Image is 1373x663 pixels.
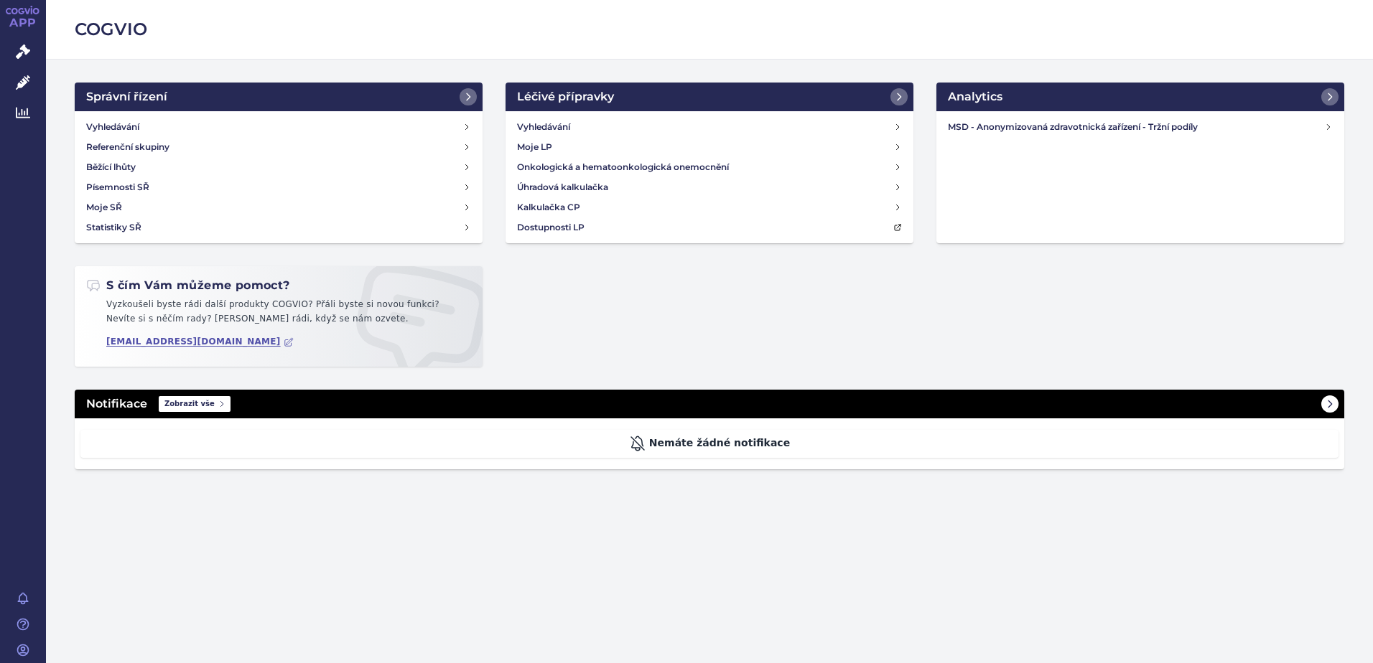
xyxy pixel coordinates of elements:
h4: Onkologická a hematoonkologická onemocnění [517,160,729,174]
h4: Moje LP [517,140,552,154]
a: MSD - Anonymizovaná zdravotnická zařízení - Tržní podíly [942,117,1339,137]
h2: Léčivé přípravky [517,88,614,105]
a: Analytics [936,83,1344,111]
a: Moje LP [511,137,908,157]
h2: S čím Vám můžeme pomoct? [86,278,290,293]
h4: MSD - Anonymizovaná zdravotnická zařízení - Tržní podíly [948,120,1324,134]
span: Zobrazit vše [159,396,231,412]
h2: Analytics [948,88,1002,105]
a: [EMAIL_ADDRESS][DOMAIN_NAME] [106,337,294,347]
h4: Statistiky SŘ [86,220,141,235]
a: Písemnosti SŘ [80,177,477,197]
h4: Úhradová kalkulačka [517,180,608,194]
a: Referenční skupiny [80,137,477,157]
h4: Referenční skupiny [86,140,169,154]
h4: Moje SŘ [86,200,122,215]
h4: Vyhledávání [86,120,139,134]
a: NotifikaceZobrazit vše [75,390,1344,418]
h4: Běžící lhůty [86,160,136,174]
a: Léčivé přípravky [506,83,913,111]
a: Dostupnosti LP [511,217,908,238]
a: Vyhledávání [80,117,477,137]
h2: Správní řízení [86,88,167,105]
h2: COGVIO [75,17,1344,42]
h4: Písemnosti SŘ [86,180,149,194]
a: Onkologická a hematoonkologická onemocnění [511,157,908,177]
a: Správní řízení [75,83,483,111]
a: Běžící lhůty [80,157,477,177]
h4: Vyhledávání [517,120,570,134]
h4: Dostupnosti LP [517,220,585,235]
a: Kalkulačka CP [511,197,908,217]
a: Moje SŘ [80,197,477,217]
a: Úhradová kalkulačka [511,177,908,197]
h2: Notifikace [86,395,147,413]
p: Vyzkoušeli byste rádi další produkty COGVIO? Přáli byste si novou funkci? Nevíte si s něčím rady?... [86,298,471,331]
a: Vyhledávání [511,117,908,137]
h4: Kalkulačka CP [517,200,580,215]
div: Nemáte žádné notifikace [80,430,1339,458]
a: Statistiky SŘ [80,217,477,238]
